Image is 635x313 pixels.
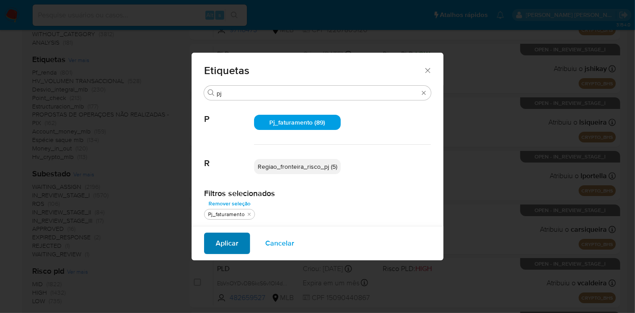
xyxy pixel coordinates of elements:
[270,118,326,127] span: Pj_faturamento (89)
[423,66,431,74] button: Fechar
[265,234,294,253] span: Cancelar
[204,188,431,198] h2: Filtros selecionados
[254,115,341,130] div: Pj_faturamento (89)
[204,65,423,76] span: Etiquetas
[254,233,306,254] button: Cancelar
[209,199,251,208] span: Remover seleção
[216,234,238,253] span: Aplicar
[217,89,418,97] input: Filtro de pesquisa
[204,233,250,254] button: Aplicar
[204,198,255,209] button: Remover seleção
[206,211,246,218] div: Pj_faturamento
[258,162,337,171] span: Regiao_fronteira_risco_pj (5)
[254,159,341,174] div: Regiao_fronteira_risco_pj (5)
[246,211,253,218] button: tirar Pj_faturamento
[204,145,254,169] span: R
[204,100,254,125] span: P
[208,89,215,96] button: Procurar
[420,89,427,96] button: Apagar busca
